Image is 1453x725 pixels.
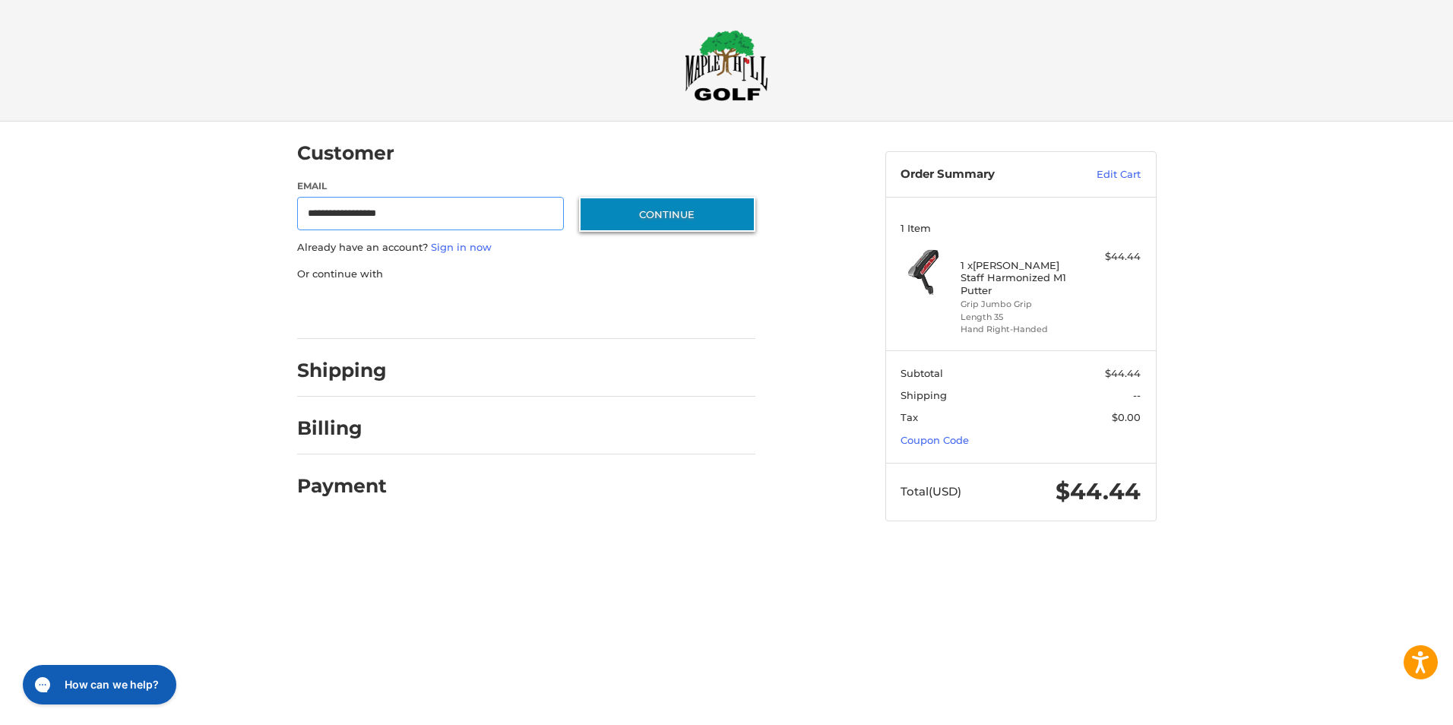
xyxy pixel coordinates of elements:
p: Or continue with [297,267,755,282]
span: Subtotal [901,367,943,379]
a: Edit Cart [1064,167,1141,182]
h2: Billing [297,416,386,440]
iframe: PayPal-venmo [549,296,663,324]
span: -- [1133,389,1141,401]
img: Maple Hill Golf [685,30,768,101]
h4: 1 x [PERSON_NAME] Staff Harmonized M1 Putter [961,259,1077,296]
button: Continue [579,197,755,232]
a: Sign in now [431,241,492,253]
h2: Payment [297,474,387,498]
span: $0.00 [1112,411,1141,423]
iframe: PayPal-paypal [292,296,406,324]
iframe: Google Customer Reviews [1328,684,1453,725]
span: Total (USD) [901,484,961,499]
span: $44.44 [1056,477,1141,505]
li: Grip Jumbo Grip [961,298,1077,311]
li: Hand Right-Handed [961,323,1077,336]
h2: Shipping [297,359,387,382]
span: Tax [901,411,918,423]
iframe: PayPal-paylater [421,296,535,324]
iframe: Gorgias live chat messenger [15,660,181,710]
h2: Customer [297,141,394,165]
span: $44.44 [1105,367,1141,379]
span: Shipping [901,389,947,401]
h3: Order Summary [901,167,1064,182]
h3: 1 Item [901,222,1141,234]
p: Already have an account? [297,240,755,255]
div: $44.44 [1081,249,1141,264]
label: Email [297,179,565,193]
li: Length 35 [961,311,1077,324]
a: Coupon Code [901,434,969,446]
